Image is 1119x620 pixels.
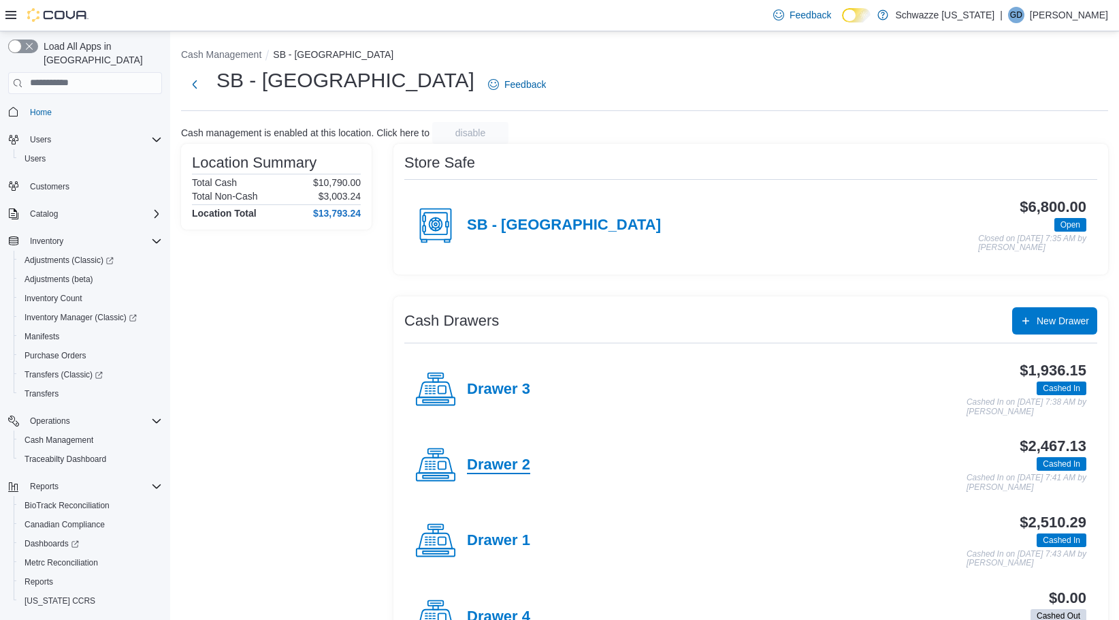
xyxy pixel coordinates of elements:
[25,178,162,195] span: Customers
[14,289,167,308] button: Inventory Count
[1020,514,1086,531] h3: $2,510.29
[319,191,361,202] p: $3,003.24
[19,290,88,307] a: Inventory Count
[19,151,51,167] a: Users
[19,386,162,402] span: Transfers
[25,255,114,266] span: Adjustments (Classic)
[25,179,75,195] a: Customers
[14,534,167,553] a: Dashboards
[19,451,162,467] span: Traceabilty Dashboard
[19,328,162,345] span: Manifests
[978,234,1086,253] p: Closed on [DATE] 7:35 AM by [PERSON_NAME]
[842,8,871,22] input: Dark Mode
[1037,457,1086,471] span: Cashed In
[19,536,84,552] a: Dashboards
[1020,438,1086,454] h3: $2,467.13
[1012,307,1097,335] button: New Drawer
[14,308,167,327] a: Inventory Manager (Classic)
[25,388,59,399] span: Transfers
[38,40,162,67] span: Load All Apps in [GEOGRAPHIC_DATA]
[3,232,167,251] button: Inventory
[19,555,103,571] a: Metrc Reconciliation
[455,126,485,140] span: disable
[967,398,1086,416] p: Cashed In on [DATE] 7:38 AM by [PERSON_NAME]
[25,274,93,285] span: Adjustments (beta)
[19,432,162,448] span: Cash Management
[192,177,237,188] h6: Total Cash
[273,49,393,60] button: SB - [GEOGRAPHIC_DATA]
[1008,7,1024,23] div: Gabby Doyle
[14,496,167,515] button: BioTrack Reconciliation
[25,104,57,121] a: Home
[30,208,58,219] span: Catalog
[14,327,167,346] button: Manifests
[25,350,86,361] span: Purchase Orders
[842,22,843,23] span: Dark Mode
[790,8,831,22] span: Feedback
[313,208,361,219] h4: $13,793.24
[467,381,530,399] h4: Drawer 3
[3,204,167,223] button: Catalog
[25,413,162,429] span: Operations
[1060,219,1080,231] span: Open
[14,515,167,534] button: Canadian Compliance
[14,553,167,572] button: Metrc Reconciliation
[25,206,63,222] button: Catalog
[504,78,546,91] span: Feedback
[1043,534,1080,546] span: Cashed In
[216,67,474,94] h1: SB - [GEOGRAPHIC_DATA]
[25,331,59,342] span: Manifests
[19,328,65,345] a: Manifests
[404,155,475,171] h3: Store Safe
[1043,458,1080,470] span: Cashed In
[432,122,508,144] button: disable
[192,191,258,202] h6: Total Non-Cash
[25,576,53,587] span: Reports
[25,206,162,222] span: Catalog
[19,555,162,571] span: Metrc Reconciliation
[25,233,162,249] span: Inventory
[313,177,361,188] p: $10,790.00
[25,454,106,465] span: Traceabilty Dashboard
[192,155,317,171] h3: Location Summary
[19,593,162,609] span: Washington CCRS
[3,477,167,496] button: Reports
[19,536,162,552] span: Dashboards
[467,456,530,474] h4: Drawer 2
[25,557,98,568] span: Metrc Reconciliation
[3,176,167,196] button: Customers
[19,432,99,448] a: Cash Management
[1030,7,1108,23] p: [PERSON_NAME]
[19,252,162,268] span: Adjustments (Classic)
[25,233,69,249] button: Inventory
[1043,382,1080,394] span: Cashed In
[3,102,167,122] button: Home
[19,271,162,288] span: Adjustments (beta)
[25,478,162,495] span: Reports
[25,500,110,511] span: BioTrack Reconciliation
[181,71,208,98] button: Next
[181,127,429,138] p: Cash management is enabled at this location. Click here to
[19,271,99,288] a: Adjustments (beta)
[1010,7,1022,23] span: GD
[25,478,64,495] button: Reports
[14,270,167,289] button: Adjustments (beta)
[1000,7,1003,23] p: |
[14,431,167,450] button: Cash Management
[25,153,46,164] span: Users
[19,516,162,533] span: Canadian Compliance
[30,107,52,118] span: Home
[14,365,167,384] a: Transfers (Classic)
[19,252,119,268] a: Adjustments (Classic)
[25,131,56,148] button: Users
[19,497,162,514] span: BioTrack Reconciliation
[14,572,167,591] button: Reports
[25,413,76,429] button: Operations
[19,290,162,307] span: Inventory Count
[19,574,162,590] span: Reports
[19,309,142,326] a: Inventory Manager (Classic)
[192,208,257,219] h4: Location Total
[27,8,88,22] img: Cova
[30,236,63,247] span: Inventory
[19,497,115,514] a: BioTrack Reconciliation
